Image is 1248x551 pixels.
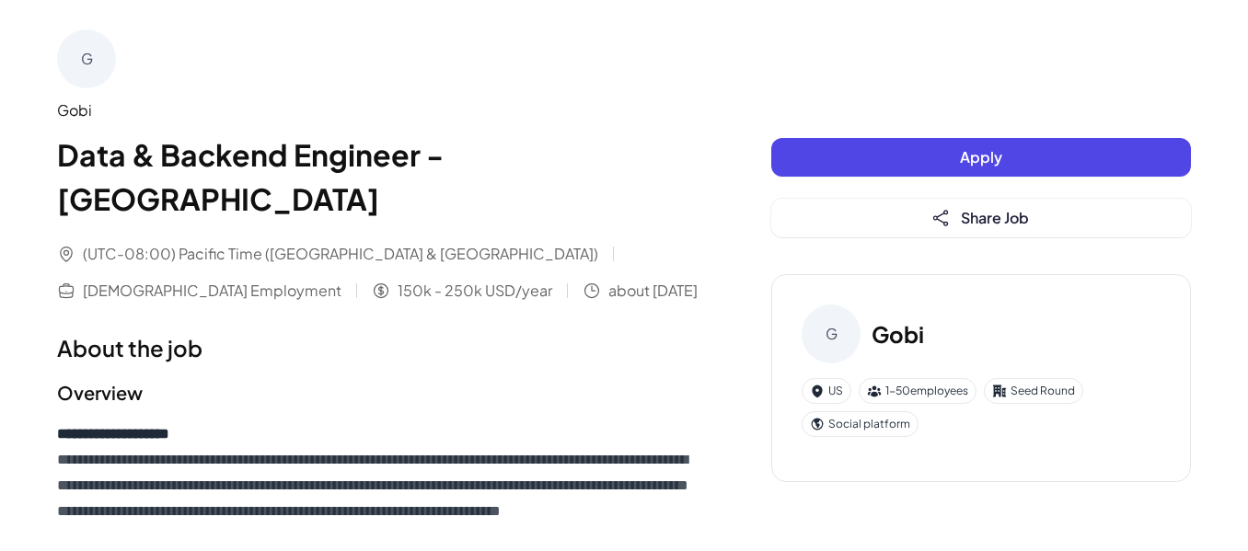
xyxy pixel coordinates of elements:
h1: Data & Backend Engineer - [GEOGRAPHIC_DATA] [57,132,698,221]
button: Share Job [771,199,1191,237]
div: Social platform [802,411,919,437]
div: 1-50 employees [859,378,976,404]
h3: Gobi [872,317,924,350]
h2: Overview [57,379,698,407]
div: US [802,378,851,404]
span: Share Job [961,208,1029,227]
span: about [DATE] [608,280,698,302]
span: [DEMOGRAPHIC_DATA] Employment [83,280,341,302]
span: (UTC-08:00) Pacific Time ([GEOGRAPHIC_DATA] & [GEOGRAPHIC_DATA]) [83,243,598,265]
div: Seed Round [984,378,1083,404]
h1: About the job [57,331,698,364]
button: Apply [771,138,1191,177]
div: Gobi [57,99,698,121]
div: G [802,304,861,363]
div: G [57,29,116,88]
span: Apply [960,147,1002,166]
span: 150k - 250k USD/year [398,280,552,302]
